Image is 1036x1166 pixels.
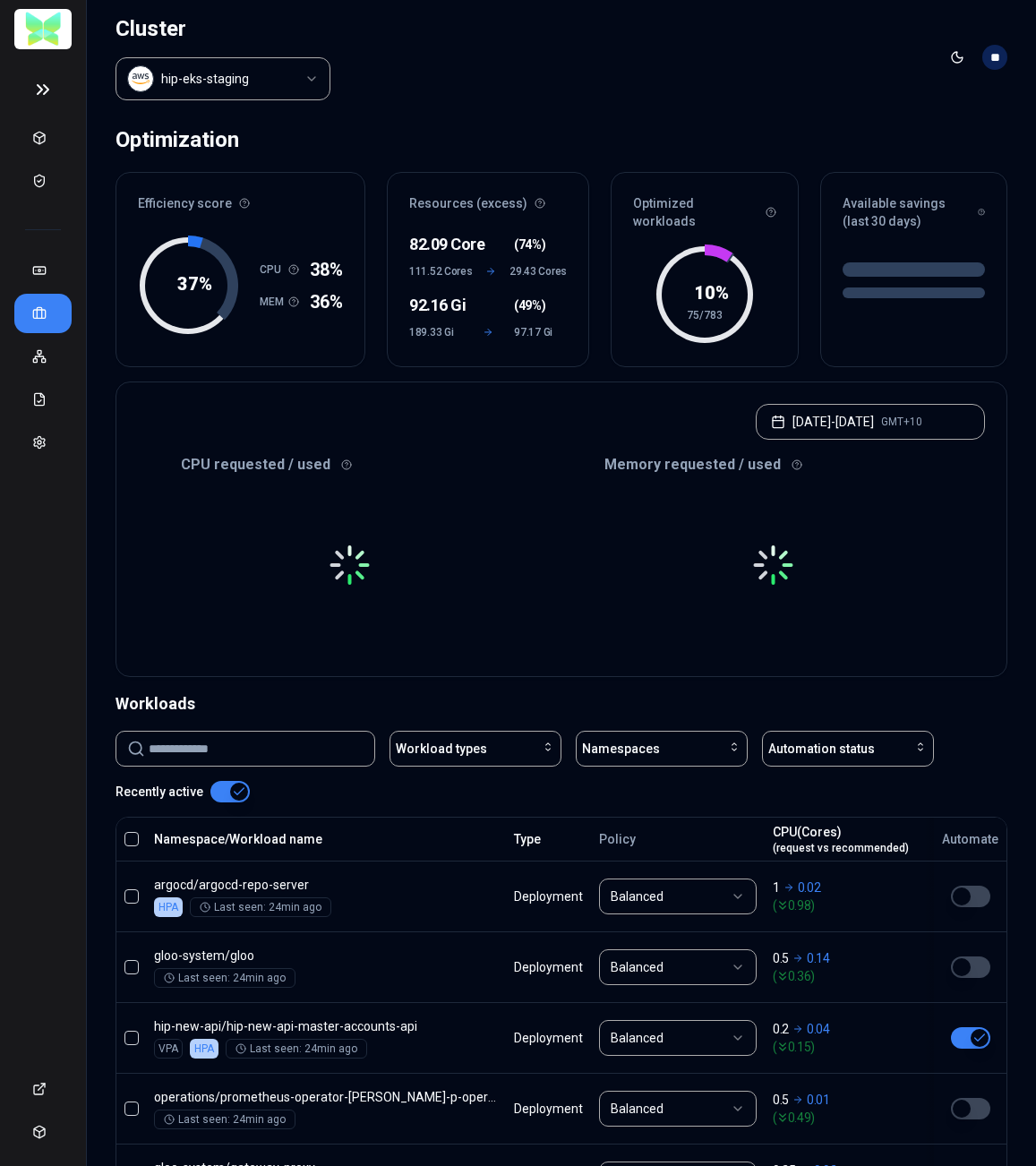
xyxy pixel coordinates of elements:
[190,1039,218,1059] div: HPA is enabled on both CPU and Memory, this workload cannot be optimised.
[154,1017,498,1035] p: hip-new-api-master-accounts-api
[154,876,498,894] p: argocd-repo-server
[260,295,288,309] h1: MEM
[116,173,364,223] div: Efficiency score
[514,958,583,976] div: Deployment
[576,731,748,767] button: Namespaces
[23,9,64,49] img: GlassWing
[773,1109,909,1127] span: ( 0.49 )
[582,740,660,758] span: Namespaces
[807,1091,830,1109] p: 0.01
[138,454,561,476] div: CPU requested / used
[798,879,821,896] p: 0.02
[687,309,723,322] tspan: 75/783
[200,900,321,914] div: Last seen: 24min ago
[409,293,462,318] div: 92.16 Gi
[561,454,985,476] div: Memory requested / used
[773,967,909,985] span: ( 0.36 )
[409,325,462,339] span: 189.33 Gi
[154,1088,498,1106] p: prometheus-operator-kube-p-operator
[164,971,286,985] div: Last seen: 24min ago
[768,740,875,758] span: Automation status
[518,236,542,253] span: 74%
[310,289,343,314] span: 36%
[773,896,909,914] span: ( 0.98 )
[116,691,1007,716] div: Workloads
[518,296,542,314] span: 49%
[514,296,545,314] span: ( )
[612,173,798,241] div: Optimized workloads
[409,264,472,279] span: 111.52 Cores
[514,325,567,339] span: 97.17 Gi
[116,14,330,43] h1: Cluster
[154,1039,183,1059] div: VPA
[773,841,909,855] span: (request vs recommended)
[164,1112,286,1127] div: Last seen: 24min ago
[773,823,909,855] div: CPU(Cores)
[599,830,757,848] div: Policy
[951,1027,990,1049] button: This workload cannot be automated, because HPA is applied or managed by Gitops.
[177,273,212,295] tspan: 37 %
[773,1038,909,1056] span: ( 0.15 )
[942,830,998,848] div: Automate
[409,232,462,257] div: 82.09 Core
[161,70,249,88] div: hip-eks-staging
[260,262,288,277] h1: CPU
[116,122,239,158] div: Optimization
[154,821,322,857] button: Namespace/Workload name
[773,879,780,896] p: 1
[310,257,343,282] span: 38%
[773,949,789,967] p: 0.5
[116,785,203,798] label: Recently active
[396,740,487,758] span: Workload types
[756,404,985,440] button: [DATE]-[DATE]GMT+10
[773,821,909,857] button: CPU(Cores)(request vs recommended)
[509,264,567,279] span: 29.43 Cores
[807,1020,830,1038] p: 0.04
[132,70,150,88] img: aws
[821,173,1007,241] div: Available savings (last 30 days)
[762,731,934,767] button: Automation status
[514,821,541,857] button: Type
[154,947,498,965] p: gloo
[773,1020,789,1038] p: 0.2
[514,887,583,905] div: Deployment
[154,897,183,917] div: HPA is enabled on both CPU and Memory, this workload cannot be optimised.
[235,1042,357,1056] div: Last seen: 24min ago
[116,57,330,100] button: Select a value
[514,1029,583,1047] div: Deployment
[773,1091,789,1109] p: 0.5
[951,886,990,907] button: This workload cannot be automated, because HPA is applied or managed by Gitops.
[514,1100,583,1118] div: Deployment
[881,415,922,429] span: GMT+10
[390,731,561,767] button: Workload types
[388,173,588,223] div: Resources (excess)
[693,282,728,304] tspan: 10 %
[514,236,545,253] span: ( )
[807,949,830,967] p: 0.14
